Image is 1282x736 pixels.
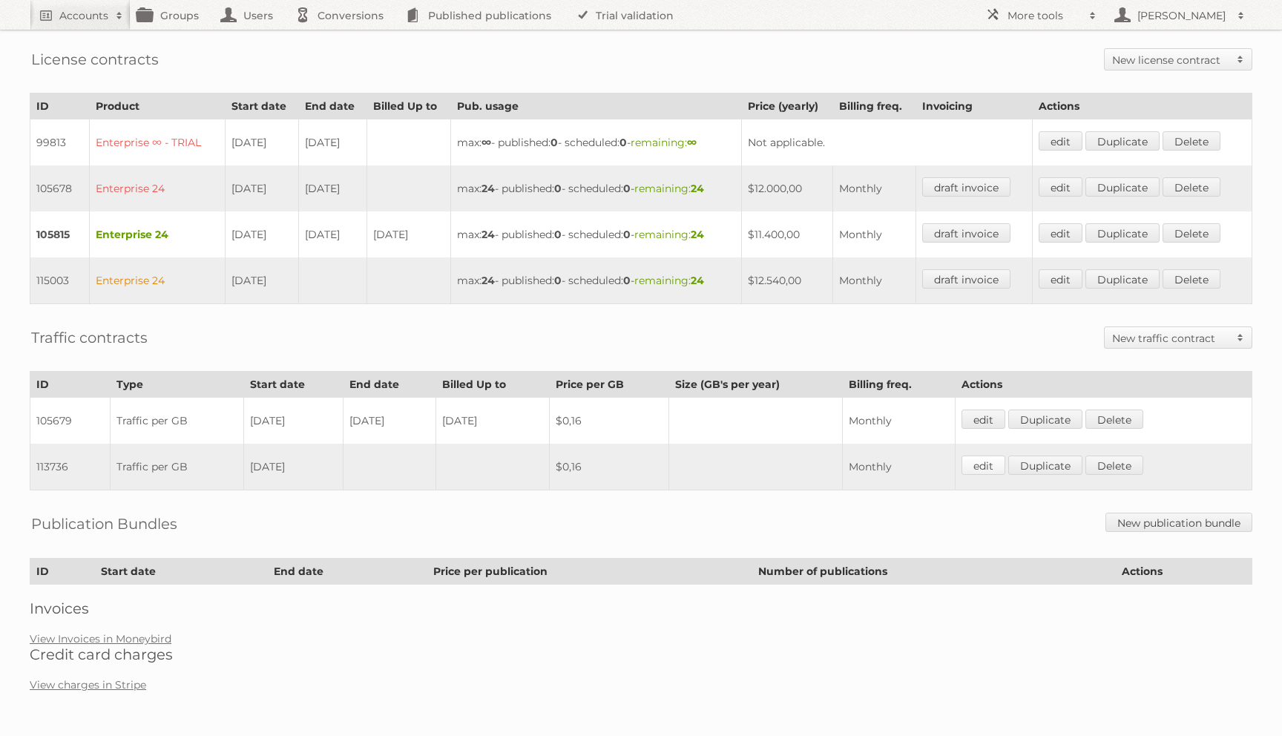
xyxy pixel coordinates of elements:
[843,444,955,490] td: Monthly
[343,398,436,444] td: [DATE]
[225,211,299,257] td: [DATE]
[1163,177,1220,197] a: Delete
[30,398,111,444] td: 105679
[742,211,833,257] td: $11.400,00
[30,372,111,398] th: ID
[367,211,451,257] td: [DATE]
[31,513,177,535] h2: Publication Bundles
[30,444,111,490] td: 113736
[1033,93,1252,119] th: Actions
[922,177,1010,197] a: draft invoice
[95,559,268,585] th: Start date
[752,559,1115,585] th: Number of publications
[299,93,367,119] th: End date
[1085,456,1143,475] a: Delete
[1007,8,1082,23] h2: More tools
[691,182,704,195] strong: 24
[451,93,742,119] th: Pub. usage
[30,257,90,304] td: 115003
[1085,131,1160,151] a: Duplicate
[435,398,549,444] td: [DATE]
[691,228,704,241] strong: 24
[243,372,343,398] th: Start date
[89,165,225,211] td: Enterprise 24
[268,559,427,585] th: End date
[481,228,495,241] strong: 24
[451,119,742,166] td: max: - published: - scheduled: -
[634,228,704,241] span: remaining:
[742,93,833,119] th: Price (yearly)
[691,274,704,287] strong: 24
[30,678,146,691] a: View charges in Stripe
[1039,269,1082,289] a: edit
[1112,53,1229,68] h2: New license contract
[243,398,343,444] td: [DATE]
[89,257,225,304] td: Enterprise 24
[1112,331,1229,346] h2: New traffic contract
[367,93,451,119] th: Billed Up to
[916,93,1033,119] th: Invoicing
[623,274,631,287] strong: 0
[1039,223,1082,243] a: edit
[1105,49,1252,70] a: New license contract
[742,165,833,211] td: $12.000,00
[299,165,367,211] td: [DATE]
[549,372,669,398] th: Price per GB
[554,182,562,195] strong: 0
[623,182,631,195] strong: 0
[111,444,243,490] td: Traffic per GB
[111,372,243,398] th: Type
[687,136,697,149] strong: ∞
[1163,131,1220,151] a: Delete
[299,211,367,257] td: [DATE]
[549,398,669,444] td: $0,16
[832,93,916,119] th: Billing freq.
[243,444,343,490] td: [DATE]
[30,559,95,585] th: ID
[832,257,916,304] td: Monthly
[59,8,108,23] h2: Accounts
[30,165,90,211] td: 105678
[1115,559,1252,585] th: Actions
[832,165,916,211] td: Monthly
[451,165,742,211] td: max: - published: - scheduled: -
[619,136,627,149] strong: 0
[435,372,549,398] th: Billed Up to
[1039,131,1082,151] a: edit
[225,93,299,119] th: Start date
[669,372,843,398] th: Size (GB's per year)
[1229,327,1252,348] span: Toggle
[1134,8,1230,23] h2: [PERSON_NAME]
[225,165,299,211] td: [DATE]
[843,398,955,444] td: Monthly
[31,48,159,70] h2: License contracts
[1105,327,1252,348] a: New traffic contract
[961,456,1005,475] a: edit
[1229,49,1252,70] span: Toggle
[30,645,1252,663] h2: Credit card charges
[1039,177,1082,197] a: edit
[961,410,1005,429] a: edit
[451,257,742,304] td: max: - published: - scheduled: -
[922,223,1010,243] a: draft invoice
[1163,223,1220,243] a: Delete
[225,119,299,166] td: [DATE]
[30,632,171,645] a: View Invoices in Moneybird
[31,326,148,349] h2: Traffic contracts
[89,211,225,257] td: Enterprise 24
[634,274,704,287] span: remaining:
[1085,177,1160,197] a: Duplicate
[225,257,299,304] td: [DATE]
[30,211,90,257] td: 105815
[299,119,367,166] td: [DATE]
[554,228,562,241] strong: 0
[1105,513,1252,532] a: New publication bundle
[343,372,436,398] th: End date
[1008,410,1082,429] a: Duplicate
[89,93,225,119] th: Product
[1085,223,1160,243] a: Duplicate
[623,228,631,241] strong: 0
[955,372,1252,398] th: Actions
[554,274,562,287] strong: 0
[30,599,1252,617] h2: Invoices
